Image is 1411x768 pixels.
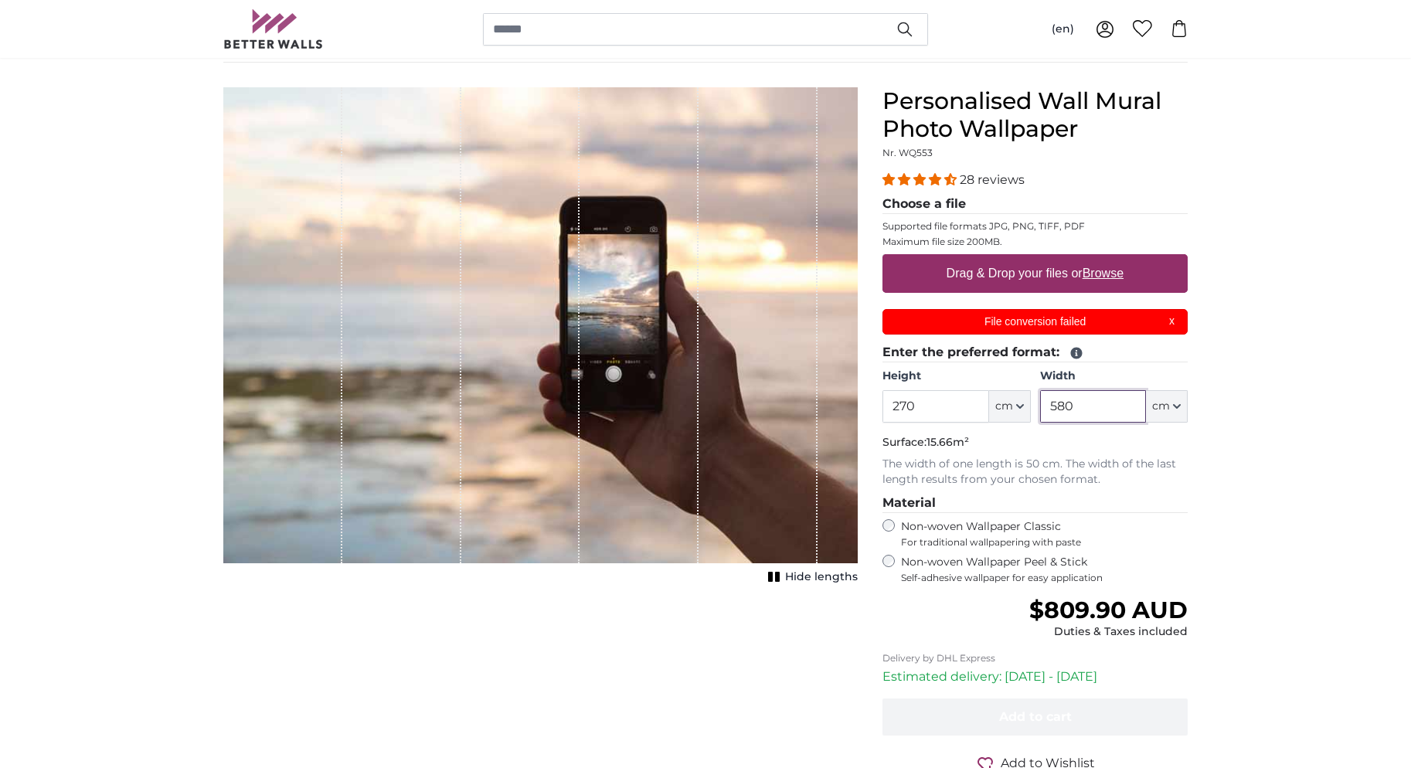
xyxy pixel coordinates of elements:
[882,195,1188,214] legend: Choose a file
[882,435,1188,450] p: Surface:
[901,536,1188,549] span: For traditional wallpapering with paste
[1040,369,1188,384] label: Width
[882,147,933,158] span: Nr. WQ553
[882,652,1188,664] p: Delivery by DHL Express
[960,172,1025,187] span: 28 reviews
[901,555,1188,584] label: Non-woven Wallpaper Peel & Stick
[882,236,1188,248] p: Maximum file size 200MB.
[995,399,1013,414] span: cm
[785,569,858,585] span: Hide lengths
[989,390,1031,423] button: cm
[999,709,1072,724] span: Add to cart
[1152,399,1170,414] span: cm
[1029,596,1188,624] span: $809.90 AUD
[763,566,858,588] button: Hide lengths
[223,9,324,49] img: Betterwalls
[940,258,1130,289] label: Drag & Drop your files or
[882,220,1188,233] p: Supported file formats JPG, PNG, TIFF, PDF
[1146,390,1188,423] button: cm
[882,172,960,187] span: 4.32 stars
[882,457,1188,488] p: The width of one length is 50 cm. The width of the last length results from your chosen format.
[1039,15,1086,43] button: (en)
[882,494,1188,513] legend: Material
[1083,267,1124,280] u: Browse
[882,698,1188,736] button: Add to cart
[882,343,1188,362] legend: Enter the preferred format:
[882,668,1188,686] p: Estimated delivery: [DATE] - [DATE]
[882,369,1030,384] label: Height
[223,87,858,588] div: 1 of 1
[901,572,1188,584] span: Self-adhesive wallpaper for easy application
[1029,624,1188,640] div: Duties & Taxes included
[882,309,1188,335] div: File conversion failed
[926,435,969,449] span: 15.66m²
[892,314,1178,330] p: File conversion failed
[882,87,1188,143] h1: Personalised Wall Mural Photo Wallpaper
[901,519,1188,549] label: Non-woven Wallpaper Classic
